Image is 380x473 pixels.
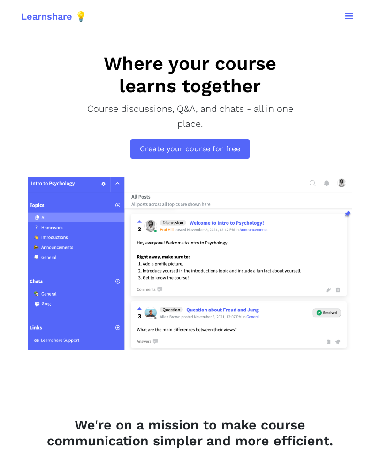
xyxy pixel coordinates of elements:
[84,52,296,97] h1: Where your course learns together
[21,4,87,29] a: Learnshare 💡
[339,9,359,23] button: Toggle navigation
[23,417,357,449] h2: We're on a mission to make course communication simpler and more efficient.
[84,101,296,131] p: Course discussions, Q&A, and chats - all in one place.
[130,139,250,159] a: Create your course for free
[28,177,352,350] img: 4d36f872-e8e8-4c7d-96a1-4b1f5eb2e879.png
